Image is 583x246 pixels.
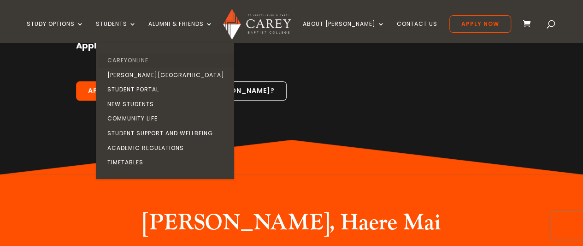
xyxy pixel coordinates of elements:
a: New Students [98,97,236,112]
a: Students [96,21,136,42]
img: Carey Baptist College [223,9,291,40]
a: Contact Us [397,21,437,42]
a: Apply Now [449,15,511,33]
a: CareyOnline [98,53,236,68]
h2: [PERSON_NAME], Haere Mai [119,210,465,241]
a: Apply Now [76,81,142,101]
a: Student Portal [98,82,236,97]
a: Community Life [98,111,236,126]
a: About [PERSON_NAME] [303,21,385,42]
strong: Applications for 2026 are now open! [76,40,234,51]
a: [PERSON_NAME][GEOGRAPHIC_DATA] [98,68,236,83]
a: Timetables [98,155,236,170]
a: Study Options [27,21,84,42]
a: Alumni & Friends [148,21,213,42]
a: Academic Regulations [98,141,236,156]
a: Student Support and Wellbeing [98,126,236,141]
